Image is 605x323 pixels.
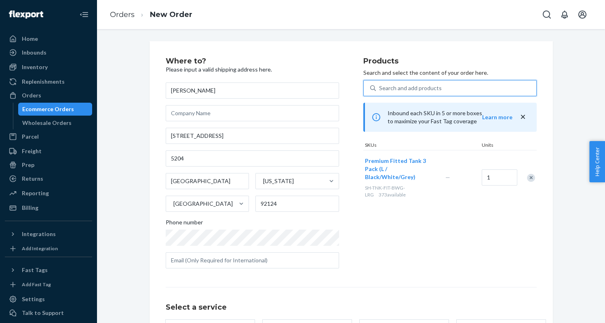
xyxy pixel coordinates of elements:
input: ZIP Code [255,196,339,212]
h2: Products [363,57,537,65]
div: Inbounds [22,49,46,57]
p: Please input a valid shipping address here. [166,65,339,74]
button: Learn more [482,113,512,121]
button: Open account menu [574,6,590,23]
div: Add Fast Tag [22,281,51,288]
a: Freight [5,145,92,158]
button: Integrations [5,228,92,241]
input: First & Last Name [166,82,339,99]
div: Add Integration [22,245,58,252]
a: Orders [5,89,92,102]
button: Open notifications [557,6,573,23]
a: Reporting [5,187,92,200]
a: Talk to Support [5,306,92,319]
input: Email (Only Required for International) [166,252,339,268]
a: Parcel [5,130,92,143]
div: Billing [22,204,38,212]
div: Search and add products [379,84,442,92]
a: Home [5,32,92,45]
input: Street Address 2 (Optional) [166,150,339,167]
div: SKUs [363,141,480,150]
a: Ecommerce Orders [18,103,93,116]
span: — [445,174,450,181]
h1: Select a service [166,304,537,312]
div: Ecommerce Orders [22,105,74,113]
a: Add Integration [5,244,92,253]
img: Flexport logo [9,11,43,19]
div: Inbound each SKU in 5 or more boxes to maximize your Fast Tag coverage [363,103,537,132]
div: Talk to Support [22,309,64,317]
div: Home [22,35,38,43]
div: Units [480,141,516,150]
div: Remove Item [527,174,535,182]
div: Freight [22,147,42,155]
input: City [166,173,249,189]
span: Phone number [166,218,203,230]
a: Replenishments [5,75,92,88]
button: Premium Fitted Tank 3 Pack (L / Black/White/Grey) [365,157,436,181]
div: Wholesale Orders [22,119,72,127]
div: Fast Tags [22,266,48,274]
span: 373 available [379,192,406,198]
div: Settings [22,295,45,303]
div: [GEOGRAPHIC_DATA] [173,200,233,208]
div: Integrations [22,230,56,238]
a: Inbounds [5,46,92,59]
a: New Order [150,10,192,19]
a: Prep [5,158,92,171]
input: [US_STATE] [262,177,263,185]
span: SH-TNK-FIT-BWG-LRG [365,185,405,198]
input: Street Address [166,128,339,144]
input: Company Name [166,105,339,121]
div: Inventory [22,63,48,71]
div: [US_STATE] [263,177,294,185]
div: Reporting [22,189,49,197]
span: Premium Fitted Tank 3 Pack (L / Black/White/Grey) [365,157,426,180]
h2: Where to? [166,57,339,65]
a: Settings [5,293,92,306]
p: Search and select the content of your order here. [363,69,537,77]
a: Wholesale Orders [18,116,93,129]
div: Returns [22,175,43,183]
a: Add Fast Tag [5,280,92,289]
a: Returns [5,172,92,185]
ol: breadcrumbs [103,3,199,27]
div: Parcel [22,133,39,141]
div: Prep [22,161,34,169]
button: Open Search Box [539,6,555,23]
input: Quantity [482,169,517,186]
button: Help Center [589,141,605,182]
button: Fast Tags [5,264,92,277]
a: Billing [5,201,92,214]
div: Orders [22,91,41,99]
button: Close Navigation [76,6,92,23]
div: Replenishments [22,78,65,86]
button: close [519,113,527,121]
a: Orders [110,10,135,19]
a: Inventory [5,61,92,74]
